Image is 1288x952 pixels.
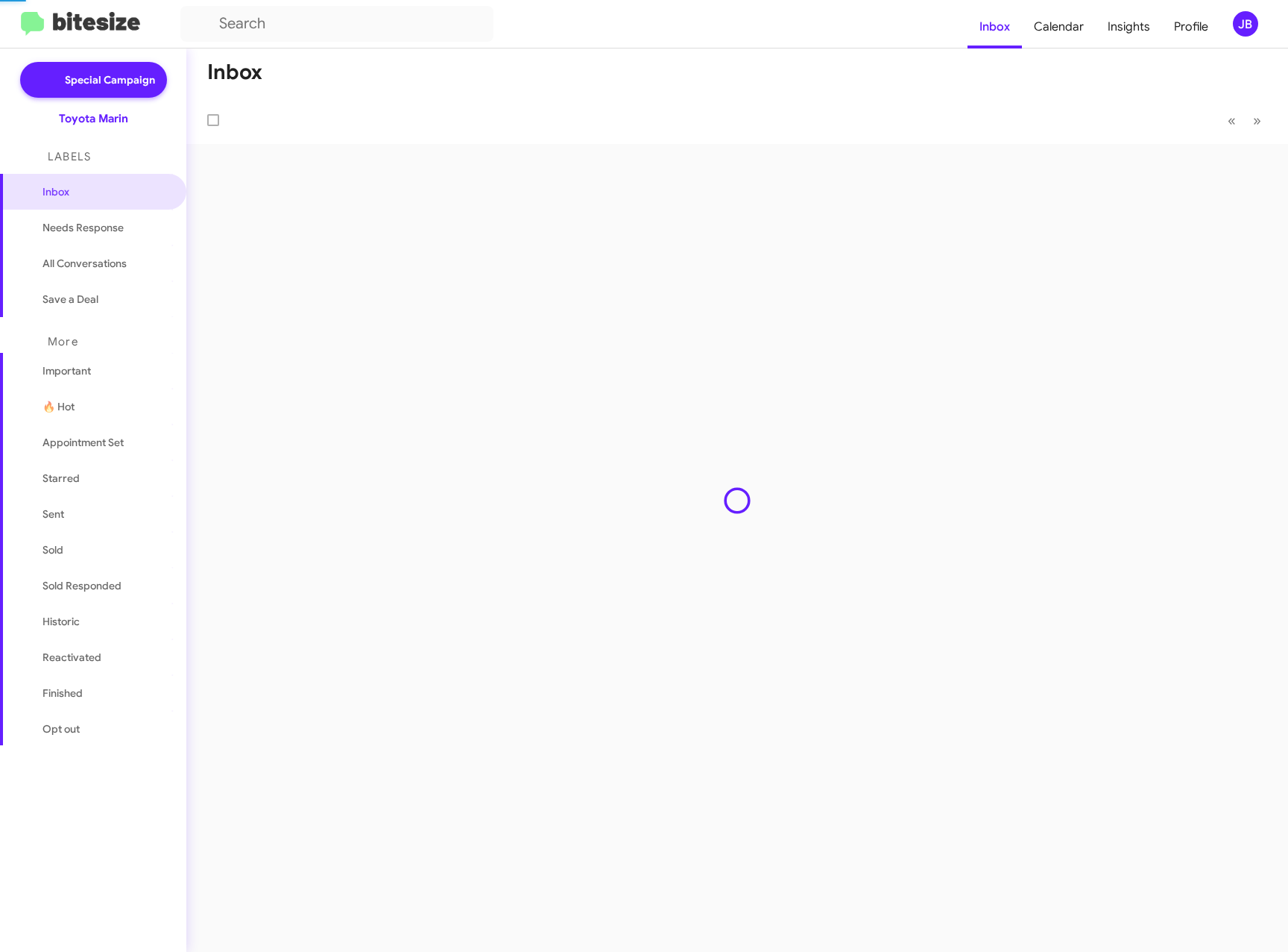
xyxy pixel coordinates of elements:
[1219,105,1245,136] button: Previous
[42,507,64,522] span: Sent
[1219,105,1270,136] nav: Page navigation example
[42,256,127,271] span: All Conversations
[42,650,101,665] span: Reactivated
[42,399,75,414] span: 🔥 Hot
[48,335,78,348] span: More
[1233,11,1258,37] div: JB
[1022,5,1096,48] a: Calendar
[1096,5,1162,48] a: Insights
[180,6,493,42] input: Search
[42,220,169,235] span: Needs Response
[42,614,80,629] span: Historic
[42,363,169,378] span: Important
[42,578,121,593] span: Sold Responded
[1162,5,1220,48] a: Profile
[1244,105,1270,136] button: Next
[42,292,98,307] span: Save a Deal
[1220,11,1272,37] button: JB
[20,62,167,98] a: Special Campaign
[42,184,169,199] span: Inbox
[42,686,83,701] span: Finished
[65,72,155,87] span: Special Campaign
[42,721,80,736] span: Opt out
[48,150,91,163] span: Labels
[967,5,1022,48] a: Inbox
[59,111,128,126] div: Toyota Marin
[207,60,262,84] h1: Inbox
[1253,111,1261,130] span: »
[1228,111,1236,130] span: «
[42,471,80,486] span: Starred
[42,435,124,450] span: Appointment Set
[42,542,63,557] span: Sold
